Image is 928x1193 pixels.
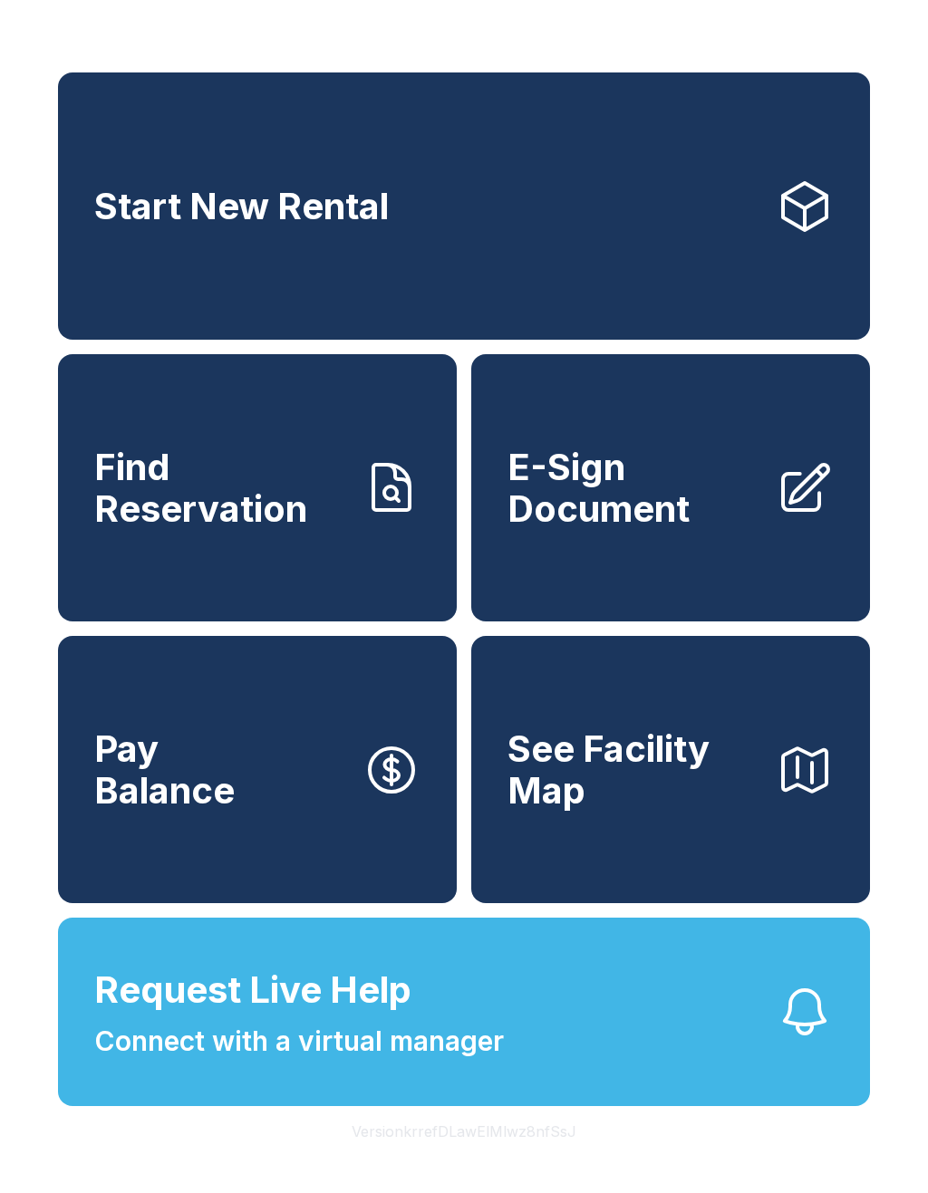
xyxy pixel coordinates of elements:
[471,354,870,621] a: E-Sign Document
[507,447,761,529] span: E-Sign Document
[58,72,870,340] a: Start New Rental
[507,728,761,811] span: See Facility Map
[94,1021,504,1062] span: Connect with a virtual manager
[58,918,870,1106] button: Request Live HelpConnect with a virtual manager
[58,354,457,621] a: Find Reservation
[94,186,389,227] span: Start New Rental
[94,963,411,1017] span: Request Live Help
[471,636,870,903] button: See Facility Map
[337,1106,591,1157] button: VersionkrrefDLawElMlwz8nfSsJ
[94,728,235,811] span: Pay Balance
[58,636,457,903] button: PayBalance
[94,447,348,529] span: Find Reservation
